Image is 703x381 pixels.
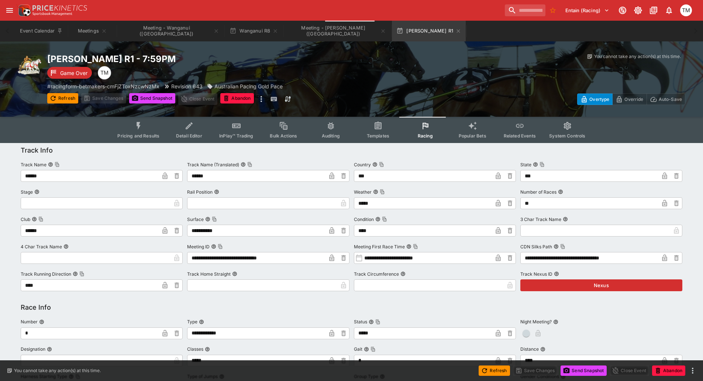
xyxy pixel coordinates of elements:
[612,93,647,105] button: Override
[631,4,645,17] button: Toggle light/dark mode
[39,319,44,324] button: Number
[21,303,51,312] h5: Race Info
[21,319,38,325] p: Number
[375,319,380,324] button: Copy To Clipboard
[69,21,116,41] button: Meetings
[375,217,380,222] button: ConditionCopy To Clipboard
[688,366,697,375] button: more
[520,279,682,291] button: Nexus
[187,189,213,195] p: Rail Position
[218,244,223,249] button: Copy To Clipboard
[505,4,545,16] input: search
[211,244,216,249] button: Meeting IDCopy To Clipboard
[354,319,367,325] p: Status
[589,95,609,103] p: Overtype
[225,21,283,41] button: Wanganui R8
[647,4,660,17] button: Documentation
[270,133,297,139] span: Bulk Actions
[171,82,203,90] p: Revision 643
[561,365,607,376] button: Send Snapshot
[21,271,71,277] p: Track Running Direction
[38,217,44,222] button: Copy To Clipboard
[220,93,254,103] button: Abandon
[680,4,692,16] div: Tristan Matheson
[47,347,52,352] button: Designation
[459,133,486,139] span: Popular Bets
[205,347,210,352] button: Classes
[624,95,643,103] p: Override
[21,244,62,250] p: 4 Char Track Name
[553,319,558,324] button: Night Meeting?
[369,319,374,324] button: StatusCopy To Clipboard
[520,189,556,195] p: Number of Races
[21,189,33,195] p: Stage
[205,217,210,222] button: SurfaceCopy To Clipboard
[354,346,362,352] p: Gait
[187,346,203,352] p: Classes
[594,53,681,60] p: You cannot take any action(s) at this time.
[554,271,559,276] button: Track Nexus ID
[367,133,389,139] span: Templates
[372,162,378,167] button: CountryCopy To Clipboard
[187,319,197,325] p: Type
[547,4,559,16] button: No Bookmarks
[32,12,72,16] img: Sportsbook Management
[577,93,685,105] div: Start From
[382,217,387,222] button: Copy To Clipboard
[232,271,237,276] button: Track Home Straight
[354,189,372,195] p: Weather
[413,244,418,249] button: Copy To Clipboard
[18,53,41,77] img: harness_racing.png
[284,21,390,41] button: Meeting - Melton (AUS)
[98,66,111,79] div: Tristan Matheson
[117,21,224,41] button: Meeting - Wanganui (NZ)
[111,117,591,143] div: Event type filters
[364,347,369,352] button: GaitCopy To Clipboard
[354,216,374,222] p: Condition
[14,367,101,374] p: You cannot take any action(s) at this time.
[678,2,694,18] button: Tristan Matheson
[187,216,204,222] p: Surface
[554,244,559,249] button: CDN Silks PathCopy To Clipboard
[207,82,283,90] div: Australian Pacing Gold Pace
[520,319,552,325] p: Night Meeting?
[73,271,78,276] button: Track Running DirectionCopy To Clipboard
[380,189,385,194] button: Copy To Clipboard
[540,162,545,167] button: Copy To Clipboard
[34,189,39,194] button: Stage
[3,4,16,17] button: open drawer
[47,82,159,90] p: Copy To Clipboard
[504,133,536,139] span: Related Events
[187,271,231,277] p: Track Home Straight
[47,53,366,65] h2: Copy To Clipboard
[392,21,466,41] button: [PERSON_NAME] R1
[659,95,682,103] p: Auto-Save
[561,4,614,16] button: Select Tenant
[212,217,217,222] button: Copy To Clipboard
[219,133,253,139] span: InPlay™ Trading
[354,161,371,168] p: Country
[322,133,340,139] span: Auditing
[479,365,510,376] button: Refresh
[520,244,552,250] p: CDN Silks Path
[63,244,69,249] button: 4 Char Track Name
[21,346,45,352] p: Designation
[21,146,53,154] h5: Track Info
[373,189,378,194] button: WeatherCopy To Clipboard
[563,217,568,222] button: 3 Char Track Name
[32,217,37,222] button: ClubCopy To Clipboard
[533,162,538,167] button: StateCopy To Clipboard
[257,93,266,105] button: more
[354,271,399,277] p: Track Circumference
[354,244,405,250] p: Meeting First Race Time
[32,5,87,11] img: PriceKinetics
[60,69,87,77] p: Game Over
[652,365,685,376] button: Abandon
[16,3,31,18] img: PriceKinetics Logo
[220,94,254,102] span: Mark an event as closed and abandoned.
[15,21,67,41] button: Event Calendar
[577,93,613,105] button: Overtype
[187,161,239,168] p: Track Name (Translated)
[47,93,78,103] button: Refresh
[21,216,30,222] p: Club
